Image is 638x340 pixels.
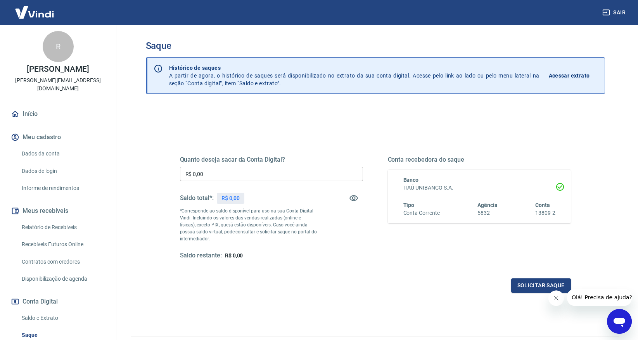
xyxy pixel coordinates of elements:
[403,177,419,183] span: Banco
[403,202,415,208] span: Tipo
[225,252,243,259] span: R$ 0,00
[146,40,605,51] h3: Saque
[221,194,240,202] p: R$ 0,00
[607,309,632,334] iframe: Botão para abrir a janela de mensagens
[511,278,571,293] button: Solicitar saque
[535,202,550,208] span: Conta
[19,180,107,196] a: Informe de rendimentos
[548,290,564,306] iframe: Fechar mensagem
[9,129,107,146] button: Meu cadastro
[388,156,571,164] h5: Conta recebedora do saque
[19,236,107,252] a: Recebíveis Futuros Online
[549,64,598,87] a: Acessar extrato
[19,254,107,270] a: Contratos com credores
[9,0,60,24] img: Vindi
[169,64,539,72] p: Histórico de saques
[180,252,222,260] h5: Saldo restante:
[180,207,317,242] p: *Corresponde ao saldo disponível para uso na sua Conta Digital Vindi. Incluindo os valores das ve...
[477,209,498,217] h6: 5832
[19,163,107,179] a: Dados de login
[6,76,110,93] p: [PERSON_NAME][EMAIL_ADDRESS][DOMAIN_NAME]
[19,219,107,235] a: Relatório de Recebíveis
[535,209,555,217] h6: 13809-2
[477,202,498,208] span: Agência
[19,310,107,326] a: Saldo e Extrato
[169,64,539,87] p: A partir de agora, o histórico de saques será disponibilizado no extrato da sua conta digital. Ac...
[27,65,89,73] p: [PERSON_NAME]
[9,293,107,310] button: Conta Digital
[43,31,74,62] div: R
[5,5,65,12] span: Olá! Precisa de ajuda?
[403,209,440,217] h6: Conta Corrente
[567,289,632,306] iframe: Mensagem da empresa
[9,105,107,123] a: Início
[403,184,555,192] h6: ITAÚ UNIBANCO S.A.
[19,271,107,287] a: Disponibilização de agenda
[601,5,629,20] button: Sair
[180,156,363,164] h5: Quanto deseja sacar da Conta Digital?
[549,72,590,79] p: Acessar extrato
[19,146,107,162] a: Dados da conta
[9,202,107,219] button: Meus recebíveis
[180,194,214,202] h5: Saldo total*:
